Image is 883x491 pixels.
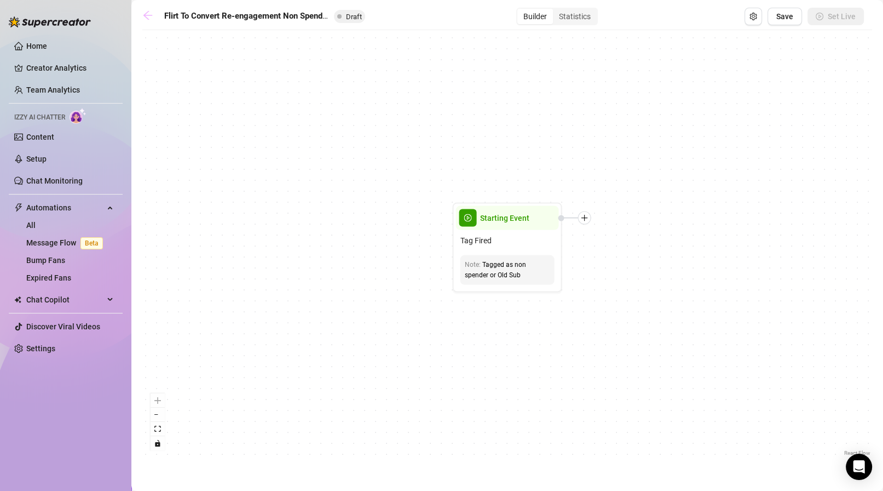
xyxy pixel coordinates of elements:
span: Starting Event [480,212,529,224]
a: Bump Fans [26,256,65,265]
a: React Flow attribution [844,450,870,456]
a: Setup [26,155,47,163]
a: Team Analytics [26,85,80,94]
span: arrow-left [142,10,153,21]
div: Tagged as non spender or Old Sub [465,260,550,281]
a: Creator Analytics [26,59,114,77]
a: Settings [26,344,55,353]
span: setting [749,13,757,20]
span: Tag Fired [460,235,492,247]
button: zoom out [151,408,165,422]
button: Open Exit Rules [745,8,762,25]
div: segmented control [516,8,598,25]
span: plus [581,214,588,222]
div: play-circleStarting EventTag FiredNote:Tagged as non spender or Old Sub [453,203,562,293]
a: Message FlowBeta [26,238,107,247]
span: Draft [346,13,362,21]
a: Discover Viral Videos [26,322,100,331]
a: arrow-left [142,10,159,23]
div: Builder [517,9,553,24]
a: Home [26,42,47,50]
strong: Flirt To Convert Re-engagement Non Spender [164,11,330,21]
button: fit view [151,422,165,436]
span: Izzy AI Chatter [14,112,65,123]
img: AI Chatter [70,108,86,124]
span: Save [776,12,793,21]
a: Expired Fans [26,273,71,282]
span: Automations [26,199,104,216]
button: Save Flow [767,8,802,25]
span: Beta [80,237,103,249]
a: Chat Monitoring [26,176,83,185]
span: Chat Copilot [26,291,104,309]
div: React Flow controls [151,393,165,450]
div: Statistics [553,9,597,24]
span: thunderbolt [14,203,23,212]
div: Open Intercom Messenger [846,454,872,480]
img: Chat Copilot [14,296,21,304]
img: logo-BBDzfeDw.svg [9,16,91,27]
button: Set Live [807,8,864,25]
span: play-circle [459,209,477,227]
button: toggle interactivity [151,436,165,450]
a: All [26,221,36,230]
a: Content [26,133,54,141]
